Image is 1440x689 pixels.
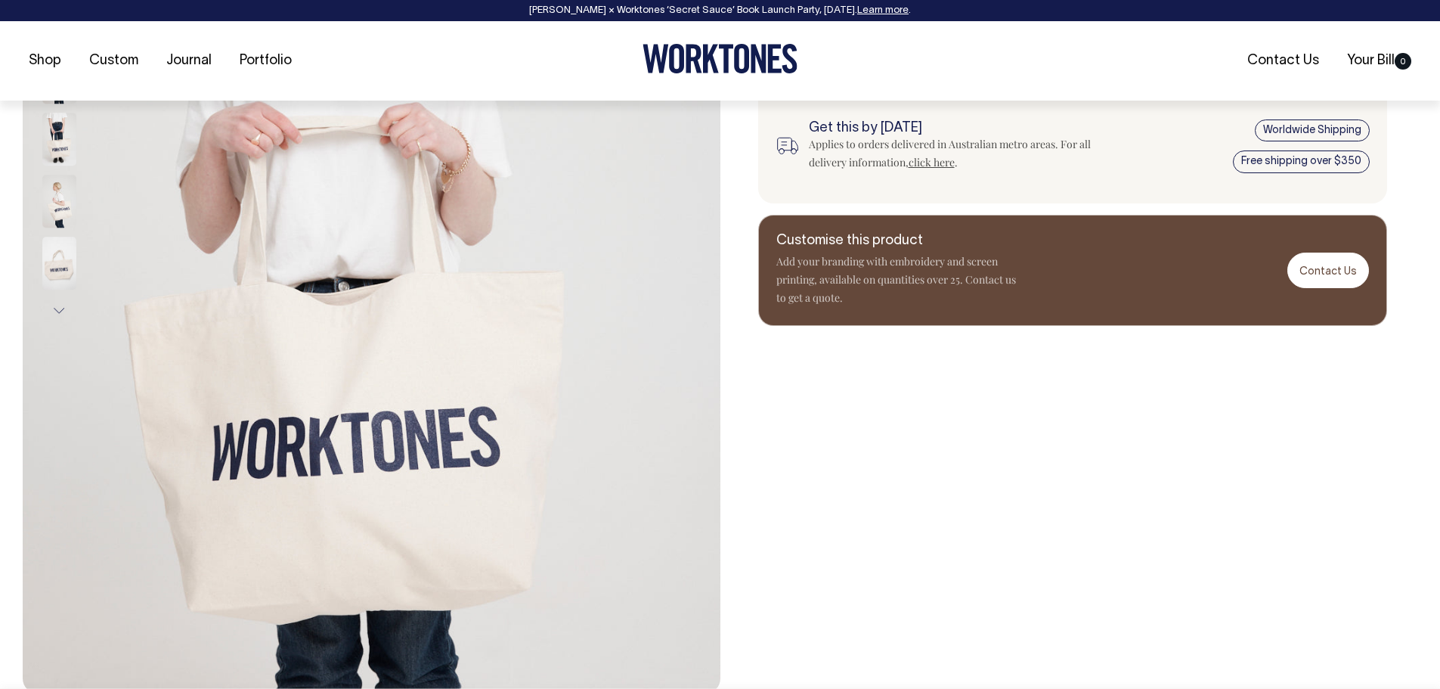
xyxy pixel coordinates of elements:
[809,135,1101,172] div: Applies to orders delivered in Australian metro areas. For all delivery information, .
[42,113,76,166] img: Logo Market Bag
[1287,253,1369,288] a: Contact Us
[1241,48,1325,73] a: Contact Us
[160,48,218,73] a: Journal
[23,48,67,73] a: Shop
[15,5,1425,16] div: [PERSON_NAME] × Worktones ‘Secret Sauce’ Book Launch Party, [DATE]. .
[1341,48,1417,73] a: Your Bill0
[42,51,76,104] img: Logo Market Bag
[1395,53,1411,70] span: 0
[776,253,1018,307] p: Add your branding with embroidery and screen printing, available on quantities over 25. Contact u...
[83,48,144,73] a: Custom
[234,48,298,73] a: Portfolio
[42,175,76,228] img: Logo Market Bag
[909,155,955,169] a: click here
[42,237,76,290] img: Logo Market Bag
[857,6,909,15] a: Learn more
[809,121,1101,136] h6: Get this by [DATE]
[776,234,1018,249] h6: Customise this product
[48,294,70,328] button: Next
